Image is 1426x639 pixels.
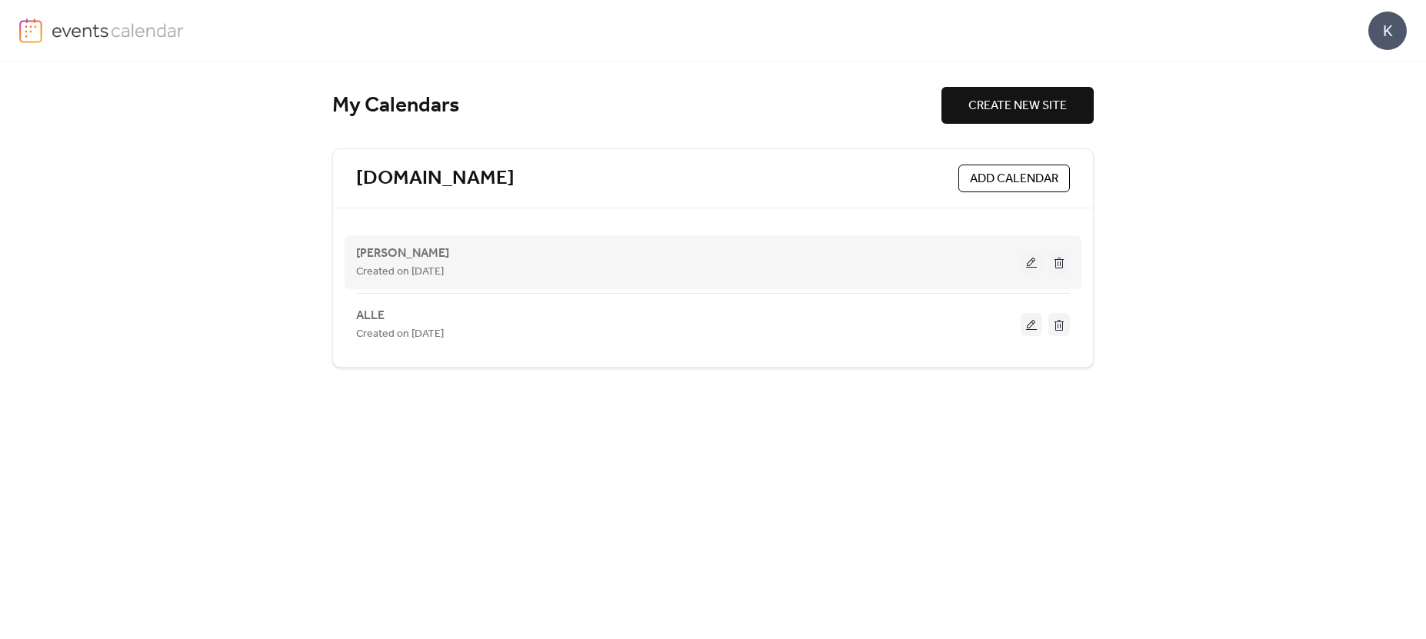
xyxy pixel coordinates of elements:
span: Created on [DATE] [356,263,444,281]
span: ADD CALENDAR [970,170,1058,188]
button: CREATE NEW SITE [941,87,1094,124]
div: K [1368,12,1407,50]
span: [PERSON_NAME] [356,245,449,263]
div: My Calendars [332,92,941,119]
button: ADD CALENDAR [958,165,1070,192]
a: [PERSON_NAME] [356,249,449,258]
img: logo-type [52,18,185,42]
a: ALLE [356,311,385,320]
span: ALLE [356,307,385,325]
span: Created on [DATE] [356,325,444,344]
img: logo [19,18,42,43]
span: CREATE NEW SITE [968,97,1067,115]
a: [DOMAIN_NAME] [356,166,515,191]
